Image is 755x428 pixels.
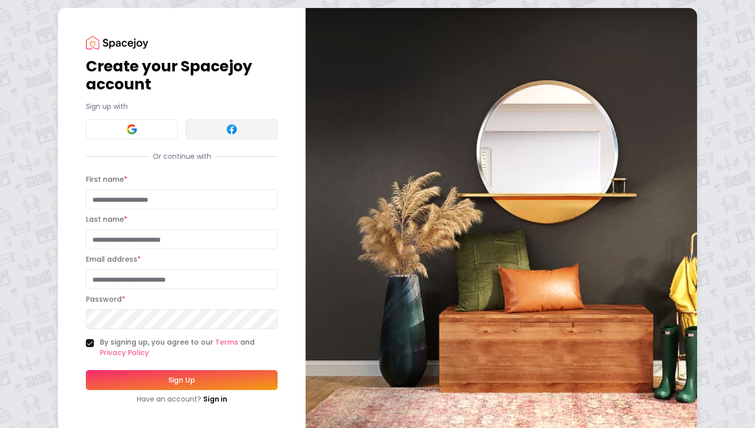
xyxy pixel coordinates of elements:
a: Privacy Policy [100,348,149,358]
h1: Create your Spacejoy account [86,57,278,93]
p: Sign up with [86,101,278,111]
img: Facebook signin [226,123,238,135]
div: Have an account? [86,394,278,404]
img: Spacejoy Logo [86,36,148,49]
a: Terms [215,337,238,347]
span: Or continue with [149,151,215,161]
img: Google signin [126,123,138,135]
button: Sign Up [86,370,278,390]
label: First name [86,174,127,184]
label: Last name [86,214,127,224]
label: Password [86,294,125,304]
a: Sign in [203,394,227,404]
label: Email address [86,254,141,264]
label: By signing up, you agree to our and [100,337,278,358]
